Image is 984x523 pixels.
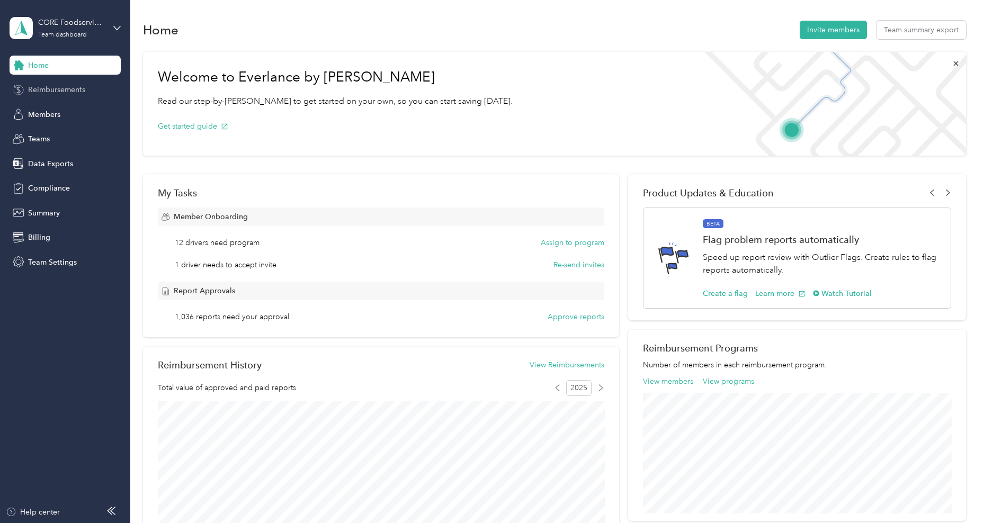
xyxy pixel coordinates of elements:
button: Get started guide [158,121,228,132]
p: Number of members in each reimbursement program. [643,359,951,371]
button: Re-send invites [553,259,604,270]
h1: Home [143,24,178,35]
span: Product Updates & Education [643,187,774,199]
span: Members [28,109,60,120]
span: Reimbursements [28,84,85,95]
button: Invite members [800,21,867,39]
span: Summary [28,208,60,219]
p: Speed up report review with Outlier Flags. Create rules to flag reports automatically. [703,251,939,277]
span: Member Onboarding [174,211,248,222]
button: Watch Tutorial [813,288,872,299]
div: Team dashboard [38,32,87,38]
button: Team summary export [876,21,966,39]
h1: Welcome to Everlance by [PERSON_NAME] [158,69,513,86]
iframe: Everlance-gr Chat Button Frame [925,464,984,523]
div: My Tasks [158,187,604,199]
span: 1,036 reports need your approval [175,311,289,322]
span: Team Settings [28,257,77,268]
button: View programs [703,376,754,387]
span: Total value of approved and paid reports [158,382,296,393]
span: Billing [28,232,50,243]
span: BETA [703,219,723,229]
h2: Reimbursement History [158,359,262,371]
span: Data Exports [28,158,73,169]
h2: Reimbursement Programs [643,342,951,354]
span: 12 drivers need program [175,237,260,248]
button: View members [643,376,693,387]
button: View Reimbursements [530,359,604,371]
button: Approve reports [548,311,604,322]
button: Create a flag [703,288,748,299]
img: Welcome to everlance [694,52,965,156]
button: Learn more [755,288,806,299]
button: Help center [6,507,60,518]
p: Read our step-by-[PERSON_NAME] to get started on your own, so you can start saving [DATE]. [158,95,513,108]
span: 1 driver needs to accept invite [175,259,276,270]
span: Compliance [28,183,70,194]
span: Teams [28,133,50,145]
button: Assign to program [541,237,604,248]
span: 2025 [566,380,592,396]
span: Home [28,60,49,71]
h1: Flag problem reports automatically [703,234,939,245]
span: Report Approvals [174,285,235,296]
div: CORE Foodservice (Main) [38,17,104,28]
